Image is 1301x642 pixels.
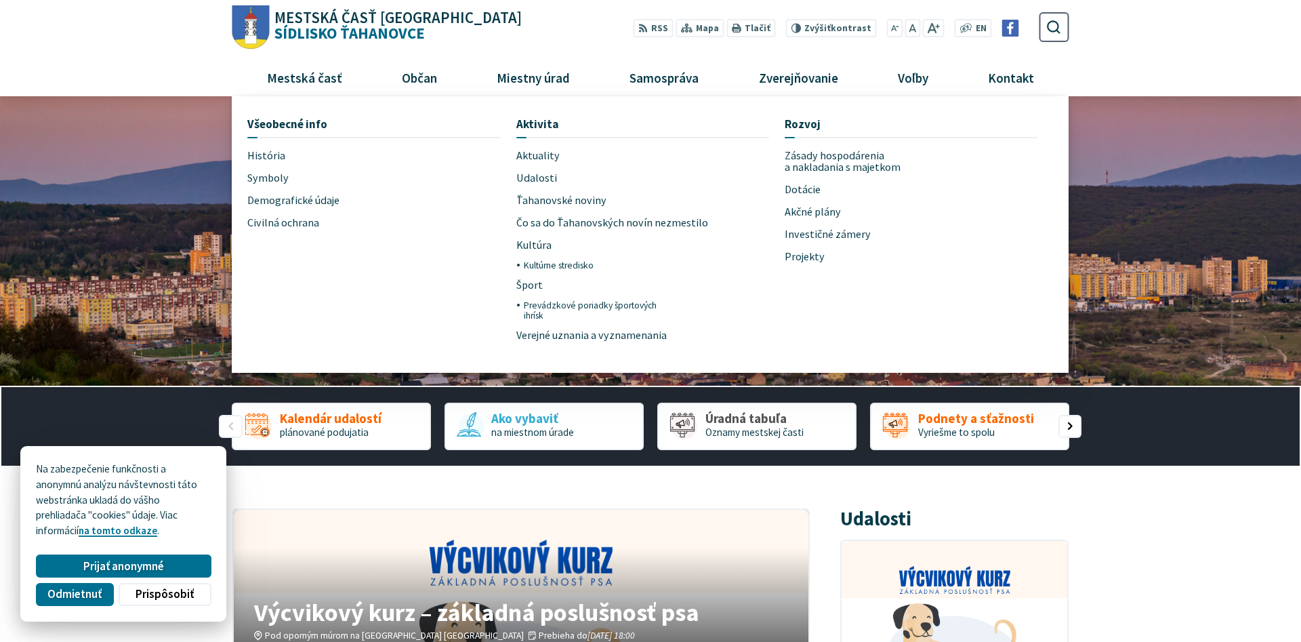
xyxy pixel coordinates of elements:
[516,144,560,167] span: Aktuality
[605,59,724,96] a: Samospráva
[36,583,113,606] button: Odmietnuť
[524,256,671,274] a: Kultúrne stredisko
[785,224,871,246] span: Investičné zámery
[524,296,671,324] a: Prevádzkové poriadky športových ihrísk
[83,559,164,574] span: Prijať anonymné
[905,19,920,37] button: Nastaviť pôvodnú veľkosť písma
[247,144,402,167] a: História
[516,274,543,296] span: Šport
[219,415,242,438] div: Predošlý slajd
[785,179,821,201] span: Dotácie
[516,325,671,347] a: Verejné uznania a vyznamenania
[254,600,787,624] h4: Výcvikový kurz – základná poslušnosť psa
[491,426,574,439] span: na miestnom úrade
[753,59,843,96] span: Zverejňovanie
[785,144,939,179] a: Zásady hospodárenia a nakladania s majetkom
[516,112,770,137] a: Aktivita
[785,112,821,137] span: Rozvoj
[539,630,635,641] span: Prebieha do
[516,144,770,167] a: Aktuality
[705,426,804,439] span: Oznamy mestskej časti
[976,22,987,36] span: EN
[243,59,367,96] a: Mestská časť
[785,246,825,268] span: Projekty
[397,59,442,96] span: Občan
[734,59,863,96] a: Zverejňovanie
[232,403,431,450] div: 1 / 5
[873,59,953,96] a: Voľby
[36,462,211,539] p: Na zabezpečenie funkčnosti a anonymnú analýzu návštevnosti táto webstránka ukladá do vášho prehli...
[247,144,285,167] span: História
[923,19,944,37] button: Zväčšiť veľkosť písma
[516,234,671,256] a: Kultúra
[785,246,939,268] a: Projekty
[516,112,559,137] span: Aktivita
[79,524,157,537] a: na tomto odkaze
[280,426,369,439] span: plánované podujatia
[516,274,671,296] a: Šport
[247,189,402,212] a: Demografické údaje
[1002,20,1019,37] img: Prejsť na Facebook stránku
[657,403,856,450] div: 3 / 5
[516,325,667,347] span: Verejné uznania a vyznamenania
[587,630,635,641] em: [DATE] 18:00
[1058,415,1081,438] div: Nasledujúci slajd
[696,22,719,36] span: Mapa
[726,19,775,37] button: Tlačiť
[651,22,668,36] span: RSS
[516,189,671,212] a: Ťahanovské noviny
[633,19,673,37] a: RSS
[247,167,289,189] span: Symboly
[445,403,644,450] a: Ako vybaviť na miestnom úrade
[262,59,348,96] span: Mestská časť
[840,508,911,529] h3: Udalosti
[247,112,501,137] a: Všeobecné info
[269,10,522,41] h1: Sídlisko Ťahanovce
[516,212,770,234] a: Čo sa do Ťahanovských novín nezmestilo
[705,412,804,426] span: Úradná tabuľa
[804,22,831,34] span: Zvýšiť
[472,59,595,96] a: Miestny úrad
[785,224,939,246] a: Investičné zámery
[870,403,1069,450] div: 4 / 5
[972,22,990,36] a: EN
[247,189,339,212] span: Demografické údaje
[36,555,211,578] button: Prijať anonymné
[377,59,462,96] a: Občan
[886,19,903,37] button: Zmenšiť veľkosť písma
[786,19,876,37] button: Zvýšiťkontrast
[625,59,704,96] span: Samospráva
[491,412,574,426] span: Ako vybaviť
[247,112,327,137] span: Všeobecné info
[785,179,1038,201] a: Dotácie
[516,189,606,212] span: Ťahanovské noviny
[119,583,211,606] button: Prispôsobiť
[918,412,1034,426] span: Podnety a sťažnosti
[892,59,933,96] span: Voľby
[870,403,1069,450] a: Podnety a sťažnosti Vyriešme to spolu
[232,403,431,450] a: Kalendár udalostí plánované podujatia
[265,630,524,641] span: Pod oporným múrom na [GEOGRAPHIC_DATA] [GEOGRAPHIC_DATA]
[47,587,102,601] span: Odmietnuť
[280,412,381,426] span: Kalendár udalostí
[136,587,194,601] span: Prispôsobiť
[492,59,575,96] span: Miestny úrad
[516,167,770,189] a: Udalosti
[785,112,1038,137] a: Rozvoj
[247,212,319,234] span: Civilná ochrana
[963,59,1058,96] a: Kontakt
[785,201,841,224] span: Akčné plány
[745,23,770,34] span: Tlačiť
[445,403,644,450] div: 2 / 5
[785,201,939,224] a: Akčné plány
[676,19,724,37] a: Mapa
[804,23,871,34] span: kontrast
[232,5,269,49] img: Prejsť na domovskú stránku
[516,234,552,256] span: Kultúra
[274,10,522,26] span: Mestská časť [GEOGRAPHIC_DATA]
[516,167,557,189] span: Udalosti
[247,167,402,189] a: Symboly
[516,212,708,234] span: Čo sa do Ťahanovských novín nezmestilo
